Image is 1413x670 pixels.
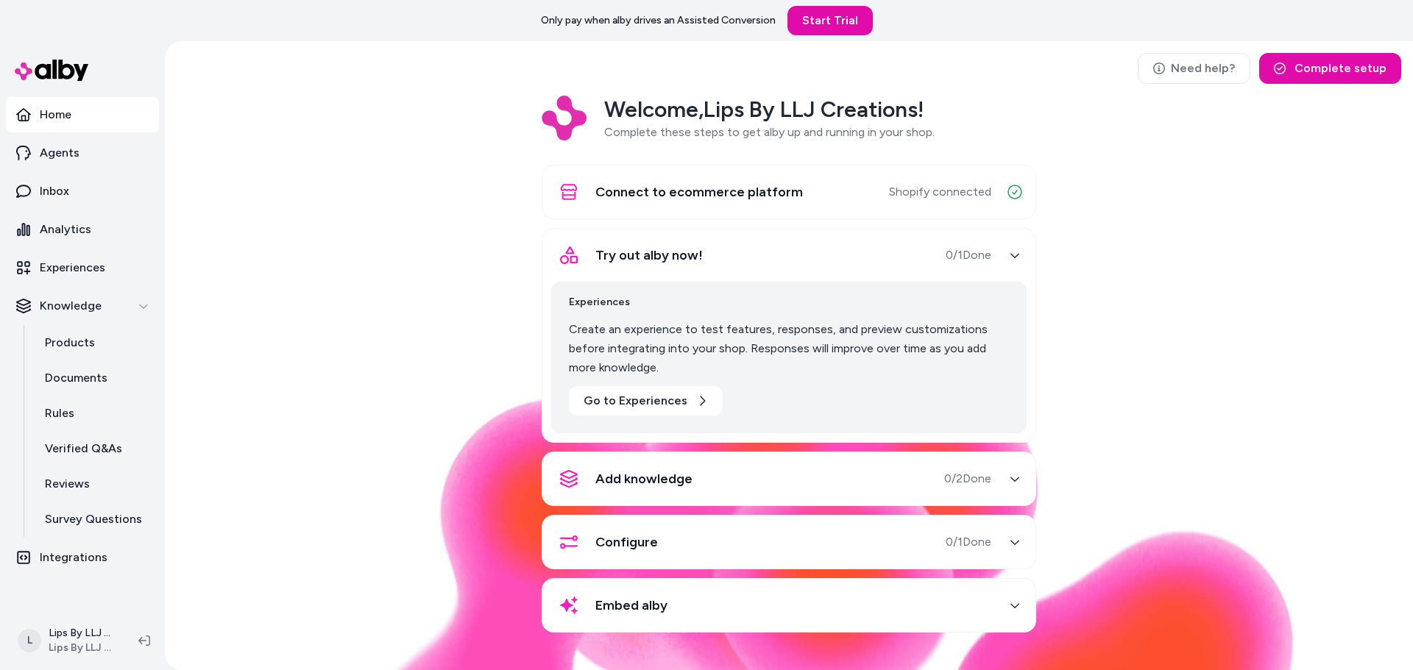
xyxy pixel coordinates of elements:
[45,510,142,528] p: Survey Questions
[569,386,723,416] a: Go to Experiences
[45,369,107,387] p: Documents
[1259,53,1401,84] button: Complete setup
[6,97,159,132] a: Home
[889,183,991,201] span: Shopify connected
[30,466,159,502] a: Reviews
[45,334,95,352] p: Products
[40,221,91,238] p: Analytics
[551,273,1027,433] div: Try out alby now!0/1Done
[551,524,1027,560] button: Configure0/1Done
[9,617,127,664] button: LLips By LLJ Creations ShopifyLips By LLJ Creations
[15,60,88,81] img: alby Logo
[6,212,159,247] a: Analytics
[30,360,159,396] a: Documents
[6,288,159,324] button: Knowledge
[569,293,1009,311] span: Experiences
[40,297,102,315] p: Knowledge
[6,540,159,575] a: Integrations
[946,246,991,264] span: 0 / 1 Done
[946,533,991,551] span: 0 / 1 Done
[1138,53,1250,84] a: Need help?
[30,431,159,466] a: Verified Q&As
[40,106,71,124] p: Home
[595,595,667,616] span: Embed alby
[787,6,873,35] a: Start Trial
[30,325,159,360] a: Products
[551,461,1027,496] button: Add knowledge0/2Done
[595,245,703,265] span: Try out alby now!
[45,440,122,457] p: Verified Q&As
[542,96,587,140] img: Logo
[569,320,1009,377] p: Create an experience to test features, responses, and preview customizations before integrating i...
[551,238,1027,273] button: Try out alby now!0/1Done
[40,182,69,200] p: Inbox
[40,259,105,277] p: Experiences
[944,470,991,488] span: 0 / 2 Done
[49,641,115,655] span: Lips By LLJ Creations
[45,475,90,493] p: Reviews
[30,396,159,431] a: Rules
[40,144,79,162] p: Agents
[595,468,693,489] span: Add knowledge
[30,502,159,537] a: Survey Questions
[18,629,41,652] span: L
[541,13,776,28] p: Only pay when alby drives an Assisted Conversion
[40,549,107,566] p: Integrations
[595,532,658,552] span: Configure
[45,405,74,422] p: Rules
[6,250,159,285] a: Experiences
[551,588,1027,623] button: Embed alby
[595,182,803,202] span: Connect to ecommerce platform
[604,125,935,139] span: Complete these steps to get alby up and running in your shop.
[604,96,935,124] h2: Welcome, Lips By LLJ Creations !
[551,174,1027,210] button: Connect to ecommerce platformShopify connected
[49,626,115,641] p: Lips By LLJ Creations Shopify
[6,174,159,209] a: Inbox
[6,135,159,171] a: Agents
